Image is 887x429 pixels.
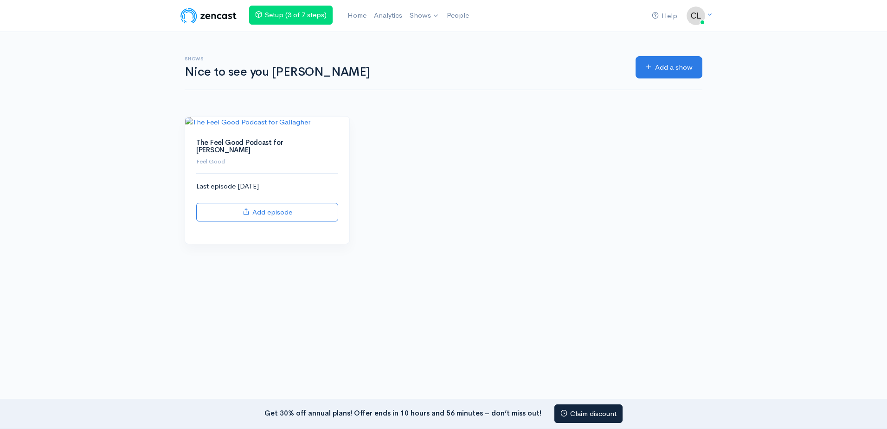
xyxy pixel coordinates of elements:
a: People [443,6,473,26]
a: The Feel Good Podcast for [PERSON_NAME] [196,138,283,155]
a: Setup (3 of 7 steps) [249,6,333,25]
div: Last episode [DATE] [196,181,338,221]
p: Feel Good [196,157,338,166]
a: Shows [406,6,443,26]
img: ZenCast Logo [179,6,238,25]
a: Add a show [636,56,702,79]
a: Analytics [370,6,406,26]
a: Add episode [196,203,338,222]
a: Claim discount [554,404,623,423]
img: The Feel Good Podcast for Gallagher [185,117,310,128]
h6: Shows [185,56,624,61]
strong: Get 30% off annual plans! Offer ends in 10 hours and 56 minutes – don’t miss out! [264,408,541,417]
a: Home [344,6,370,26]
img: ... [687,6,705,25]
h1: Nice to see you [PERSON_NAME] [185,65,624,79]
iframe: gist-messenger-bubble-iframe [855,397,878,420]
a: Help [648,6,681,26]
